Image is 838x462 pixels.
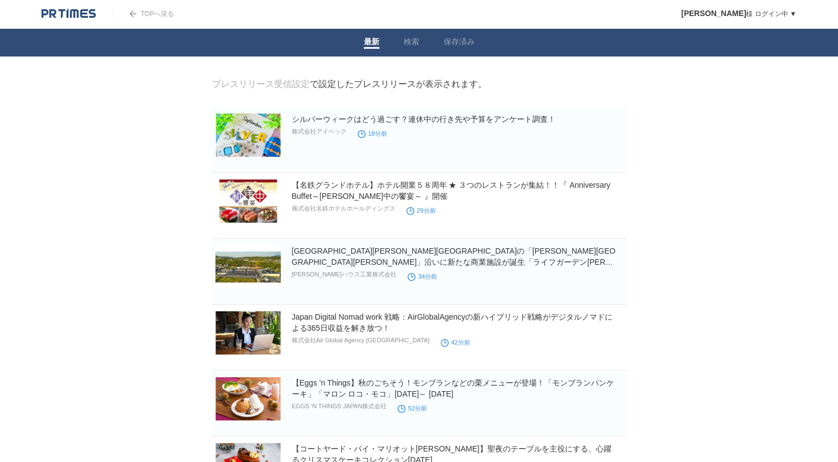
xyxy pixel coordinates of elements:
[292,336,430,345] p: 株式会社Air Global Agency [GEOGRAPHIC_DATA]
[398,405,427,412] time: 52分前
[292,247,616,278] a: [GEOGRAPHIC_DATA][PERSON_NAME][GEOGRAPHIC_DATA]の「[PERSON_NAME][GEOGRAPHIC_DATA][PERSON_NAME]」沿いに新...
[358,130,387,137] time: 18分前
[404,37,419,49] a: 検索
[292,402,387,410] p: EGGS ‘N THINGS JAPAN株式会社
[215,311,281,355] img: Japan Digital Nomad work 戦略：AirGlobalAgencyの新ハイブリッド戦略がデジタルノマドによる365日収益を解き放つ！
[130,11,136,17] img: arrow.png
[408,273,437,280] time: 34分前
[681,9,746,18] span: [PERSON_NAME]
[444,37,475,49] a: 保存済み
[292,181,611,201] a: 【名鉄グランドホテル】ホテル開業５８周年 ★ ３つのレストランが集結！！『 Anniversary Buffet～[PERSON_NAME]中の饗宴～ 』開催
[681,10,796,18] a: [PERSON_NAME]様 ログイン中 ▼
[212,79,487,90] div: で設定したプレスリリースが表示されます。
[112,10,174,18] a: TOPへ戻る
[407,207,436,214] time: 29分前
[292,127,347,136] p: 株式会社アイベック
[292,115,556,124] a: シルバーウィークはどう過ごす？連休中の行き先や予算をアンケート調査！
[42,8,96,19] img: logo.png
[364,37,379,49] a: 最新
[292,312,613,332] a: Japan Digital Nomad work 戦略：AirGlobalAgencyの新ハイブリッド戦略がデジタルノマドによる365日収益を解き放つ！
[215,377,281,420] img: 【Eggs ’n Things】秋のごちそう！モンブランなどの栗メニューが登場！「モンブランパンケーキ」「マロン ロコ・モコ」9月24日（水）～ 10月22日（水）
[212,79,310,89] a: プレスリリース受信設定
[215,114,281,157] img: シルバーウィークはどう過ごす？連休中の行き先や予算をアンケート調査！
[292,378,614,398] a: 【Eggs ’n Things】秋のごちそう！モンブランなどの栗メニューが登場！「モンブランパンケーキ」「マロン ロコ・モコ」[DATE]～ [DATE]
[441,339,470,346] time: 42分前
[215,179,281,223] img: 【名鉄グランドホテル】ホテル開業５８周年 ★ ３つのレストランが集結！！『 Anniversary Buffet～和洋中の饗宴～ 』開催
[292,270,397,279] p: [PERSON_NAME]ハウス工業株式会社
[292,204,395,213] p: 株式会社名鉄ホテルホールディングス
[215,245,281,289] img: 岐阜県中津川市の「青木斧戸線」沿いに新たな商業施設が誕生「ライフガーデン中津川」9月19日(金)より順次オープン(ニュースリリース)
